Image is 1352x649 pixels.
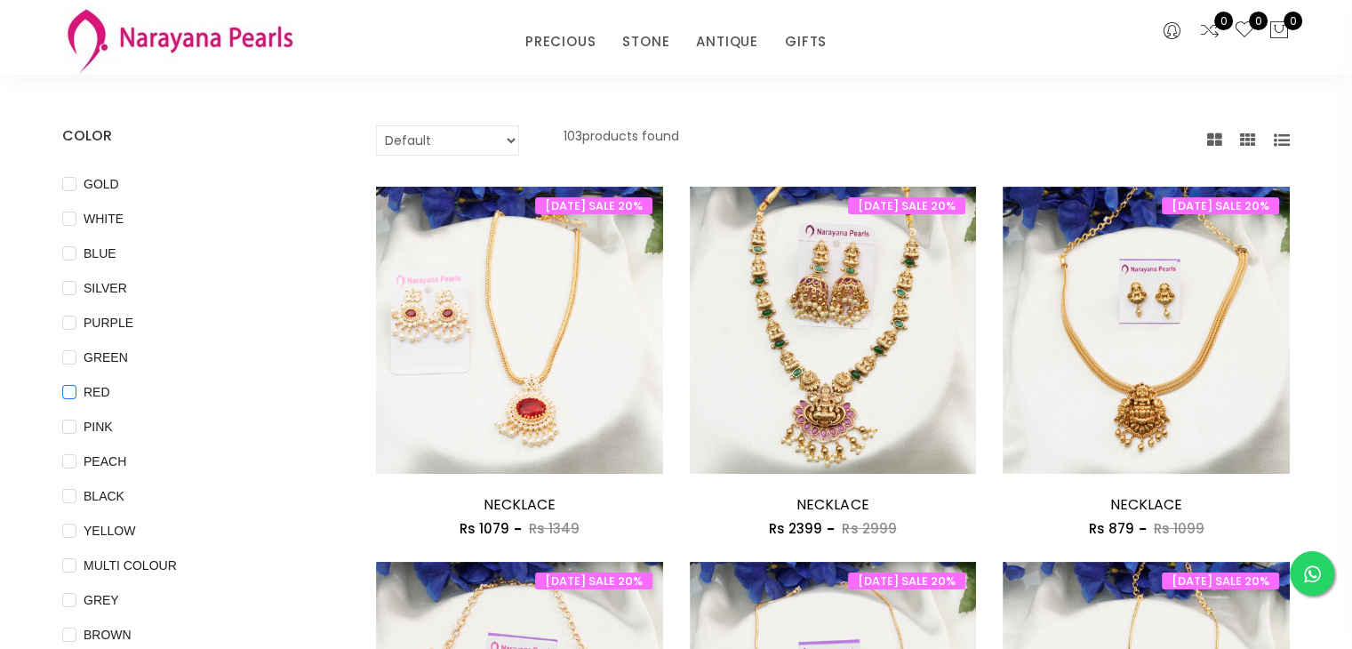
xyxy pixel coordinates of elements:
a: ANTIQUE [696,28,758,55]
a: 0 [1199,20,1220,43]
span: BLACK [76,486,132,506]
span: BROWN [76,625,139,645]
a: NECKLACE [484,494,556,515]
a: STONE [622,28,669,55]
span: Rs 2399 [769,519,822,538]
span: [DATE] SALE 20% [1162,197,1279,214]
span: Rs 1099 [1154,519,1204,538]
span: GREY [76,590,126,610]
a: NECKLACE [1110,494,1182,515]
span: [DATE] SALE 20% [1162,573,1279,589]
span: GOLD [76,174,126,194]
h4: COLOR [62,125,323,147]
span: Rs 879 [1089,519,1134,538]
a: NECKLACE [796,494,868,515]
span: WHITE [76,209,131,228]
button: 0 [1268,20,1290,43]
a: 0 [1234,20,1255,43]
span: PINK [76,417,120,437]
span: MULTI COLOUR [76,556,184,575]
span: [DATE] SALE 20% [535,197,652,214]
span: [DATE] SALE 20% [848,573,965,589]
span: RED [76,382,117,402]
span: PURPLE [76,313,140,333]
span: Rs 2999 [842,519,896,538]
p: 103 products found [564,125,679,156]
a: GIFTS [785,28,827,55]
span: Rs 1349 [529,519,580,538]
span: 0 [1284,12,1302,30]
span: [DATE] SALE 20% [535,573,652,589]
span: [DATE] SALE 20% [848,197,965,214]
a: PRECIOUS [525,28,596,55]
span: 0 [1249,12,1268,30]
span: BLUE [76,244,124,263]
span: 0 [1214,12,1233,30]
span: GREEN [76,348,135,367]
span: PEACH [76,452,133,471]
span: Rs 1079 [460,519,509,538]
span: SILVER [76,278,134,298]
span: YELLOW [76,521,142,541]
